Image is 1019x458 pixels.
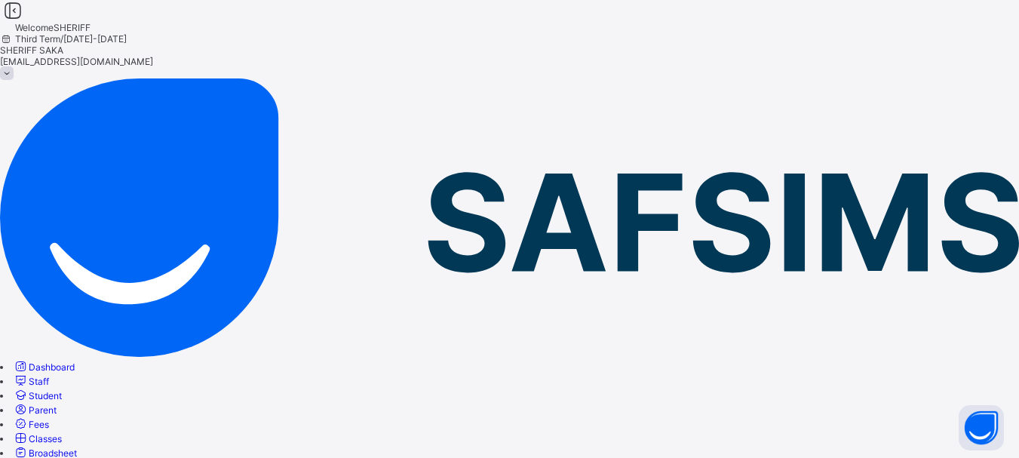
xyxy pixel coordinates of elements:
[13,376,49,387] a: Staff
[29,419,49,430] span: Fees
[29,361,75,373] span: Dashboard
[13,390,62,401] a: Student
[959,405,1004,450] button: Open asap
[13,433,62,444] a: Classes
[29,404,57,416] span: Parent
[29,433,62,444] span: Classes
[15,22,91,33] span: Welcome SHERIFF
[13,361,75,373] a: Dashboard
[13,419,49,430] a: Fees
[29,376,49,387] span: Staff
[29,390,62,401] span: Student
[13,404,57,416] a: Parent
